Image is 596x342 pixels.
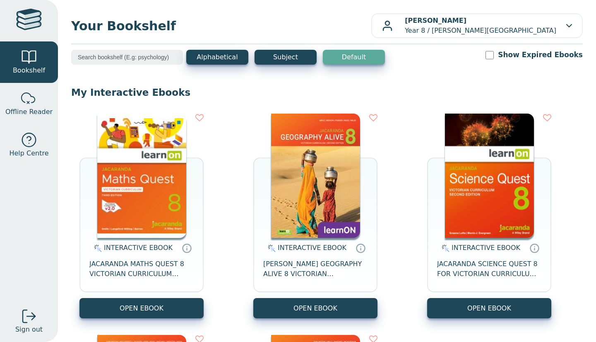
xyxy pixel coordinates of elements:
span: Bookshelf [13,65,45,75]
img: interactive.svg [91,243,102,253]
p: Year 8 / [PERSON_NAME][GEOGRAPHIC_DATA] [405,16,556,36]
span: Sign out [15,325,43,335]
button: Alphabetical [186,50,248,65]
button: OPEN EBOOK [79,298,204,318]
label: Show Expired Ebooks [498,50,583,60]
a: Interactive eBooks are accessed online via the publisher’s portal. They contain interactive resou... [356,243,365,253]
span: INTERACTIVE EBOOK [452,244,520,252]
span: INTERACTIVE EBOOK [278,244,346,252]
button: Subject [255,50,317,65]
button: OPEN EBOOK [253,298,377,318]
a: Interactive eBooks are accessed online via the publisher’s portal. They contain interactive resou... [182,243,192,253]
img: fffb2005-5288-ea11-a992-0272d098c78b.png [445,114,534,238]
span: [PERSON_NAME] GEOGRAPHY ALIVE 8 VICTORIAN CURRICULUM LEARNON EBOOK 2E [263,259,368,279]
a: Interactive eBooks are accessed online via the publisher’s portal. They contain interactive resou... [529,243,539,253]
button: Default [323,50,385,65]
span: JACARANDA SCIENCE QUEST 8 FOR VICTORIAN CURRICULUM LEARNON 2E EBOOK [437,259,541,279]
img: interactive.svg [439,243,449,253]
img: 5407fe0c-7f91-e911-a97e-0272d098c78b.jpg [271,114,360,238]
img: interactive.svg [265,243,276,253]
span: Help Centre [9,148,48,158]
span: Your Bookshelf [71,17,371,35]
span: JACARANDA MATHS QUEST 8 VICTORIAN CURRICULUM LEARNON EBOOK 3E [89,259,194,279]
span: Offline Reader [5,107,53,117]
button: [PERSON_NAME]Year 8 / [PERSON_NAME][GEOGRAPHIC_DATA] [371,13,583,38]
img: c004558a-e884-43ec-b87a-da9408141e80.jpg [97,114,186,238]
p: My Interactive Ebooks [71,86,583,99]
b: [PERSON_NAME] [405,17,466,24]
button: OPEN EBOOK [427,298,551,318]
span: INTERACTIVE EBOOK [104,244,173,252]
input: Search bookshelf (E.g: psychology) [71,50,183,65]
